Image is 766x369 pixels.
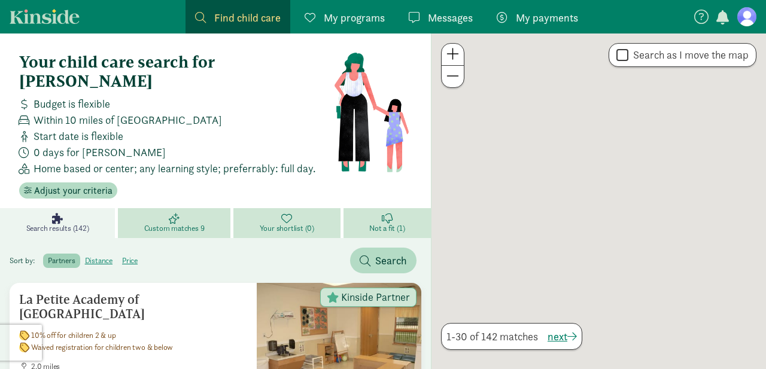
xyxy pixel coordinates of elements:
[10,9,80,24] a: Kinside
[31,331,116,340] span: 10% off for children 2 & up
[344,208,431,238] a: Not a fit (1)
[428,10,473,26] span: Messages
[548,328,577,344] button: next
[350,248,417,273] button: Search
[324,10,385,26] span: My programs
[10,255,41,266] span: Sort by:
[80,254,117,268] label: distance
[26,224,89,233] span: Search results (142)
[214,10,281,26] span: Find child care
[19,182,117,199] button: Adjust your criteria
[260,224,314,233] span: Your shortlist (0)
[516,10,578,26] span: My payments
[19,292,247,321] h5: La Petite Academy of [GEOGRAPHIC_DATA]
[233,208,344,238] a: Your shortlist (0)
[34,112,222,128] span: Within 10 miles of [GEOGRAPHIC_DATA]
[375,252,407,269] span: Search
[19,53,333,91] h4: Your child care search for [PERSON_NAME]
[43,254,80,268] label: partners
[34,128,123,144] span: Start date is flexible
[341,292,410,303] span: Kinside Partner
[144,224,205,233] span: Custom matches 9
[446,328,538,344] span: 1-30 of 142 matches
[34,160,315,176] span: Home based or center; any learning style; preferrably: full day.
[628,48,749,62] label: Search as I move the map
[118,208,233,238] a: Custom matches 9
[34,184,113,198] span: Adjust your criteria
[117,254,142,268] label: price
[34,144,166,160] span: 0 days for [PERSON_NAME]
[31,343,173,352] span: Waived registration for children two & below
[369,224,405,233] span: Not a fit (1)
[34,96,110,112] span: Budget is flexible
